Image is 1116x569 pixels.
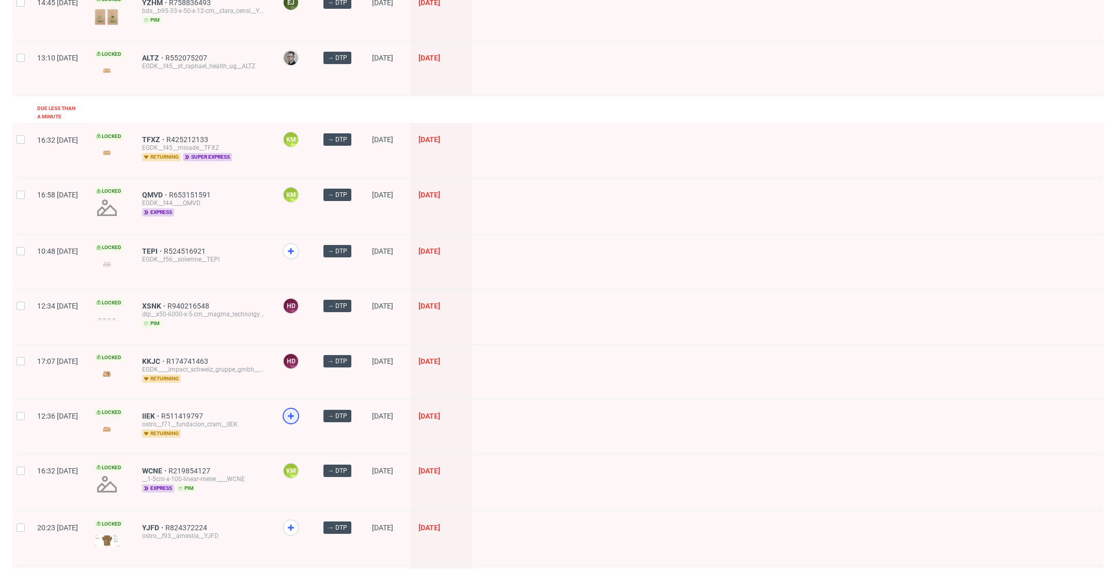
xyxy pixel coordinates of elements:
[328,523,347,532] span: → DTP
[284,188,298,202] figcaption: KM
[142,7,266,15] div: bds__b95-33-x-50-x-12-cm__clara_censi__YZHM
[164,247,208,255] a: R524516921
[165,54,209,62] a: R552075207
[284,464,298,478] figcaption: KM
[95,50,123,58] span: Locked
[142,412,161,420] a: IIEK
[419,135,440,144] span: [DATE]
[142,484,174,493] span: express
[161,412,205,420] a: R511419797
[142,54,165,62] a: ALTZ
[419,357,440,365] span: [DATE]
[95,146,119,160] img: version_two_editor_design
[95,6,119,26] img: version_two_editor_design
[37,467,78,475] span: 16:32 [DATE]
[142,310,266,318] div: dlp__x50-6000-x-5-cm__magma_technolgy__XSNK
[142,16,162,24] span: pim
[372,524,393,532] span: [DATE]
[372,467,393,475] span: [DATE]
[95,367,119,381] img: version_two_editor_design
[167,302,211,310] a: R940216548
[142,255,266,264] div: EGDK__f56__solemne__TEPI
[142,247,164,255] a: TEPI
[284,299,298,313] figcaption: HD
[95,243,123,252] span: Locked
[142,319,162,328] span: pim
[95,257,119,271] img: version_two_editor_design
[95,472,119,497] img: no_design.png
[328,53,347,63] span: → DTP
[95,187,123,195] span: Locked
[372,135,393,144] span: [DATE]
[142,191,169,199] a: QMVD
[419,524,440,532] span: [DATE]
[37,54,78,62] span: 13:10 [DATE]
[37,104,78,121] div: Due less than a minute
[372,357,393,365] span: [DATE]
[142,199,266,207] div: EGDK__f44____QMVD
[419,467,440,475] span: [DATE]
[142,475,266,483] div: __1-5cm-x-100-linear-meter____WCNE
[95,520,123,528] span: Locked
[328,466,347,475] span: → DTP
[95,408,123,417] span: Locked
[328,247,347,256] span: → DTP
[142,365,266,374] div: EGDK____impact_schweiz_gruppe_gmbh__KKJC
[142,524,165,532] a: YJFD
[95,422,119,436] img: version_two_editor_design
[419,412,440,420] span: [DATE]
[169,191,213,199] a: R653151591
[37,412,78,420] span: 12:36 [DATE]
[37,302,78,310] span: 12:34 [DATE]
[372,191,393,199] span: [DATE]
[95,353,123,362] span: Locked
[95,317,119,321] img: version_two_editor_design
[95,299,123,307] span: Locked
[284,354,298,368] figcaption: HD
[165,524,209,532] a: R824372224
[142,375,181,383] span: returning
[328,190,347,199] span: → DTP
[166,357,210,365] a: R174741463
[142,62,266,70] div: EGDK__f45__st_raphael_health_ug__ALTZ
[166,135,210,144] a: R425212133
[372,54,393,62] span: [DATE]
[372,302,393,310] span: [DATE]
[328,301,347,311] span: → DTP
[37,357,78,365] span: 17:07 [DATE]
[284,51,298,65] img: Krystian Gaza
[142,420,266,428] div: ostro__f71__fundacion_cram__IIEK
[142,467,168,475] a: WCNE
[419,54,440,62] span: [DATE]
[419,191,440,199] span: [DATE]
[95,464,123,472] span: Locked
[372,247,393,255] span: [DATE]
[183,153,232,161] span: super express
[176,484,196,493] span: pim
[142,302,167,310] a: XSNK
[142,135,166,144] a: TFXZ
[37,136,78,144] span: 16:32 [DATE]
[168,467,212,475] a: R219854127
[142,208,174,217] span: express
[95,534,119,547] img: version_two_editor_design.png
[284,132,298,147] figcaption: KM
[37,247,78,255] span: 10:48 [DATE]
[372,412,393,420] span: [DATE]
[419,302,440,310] span: [DATE]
